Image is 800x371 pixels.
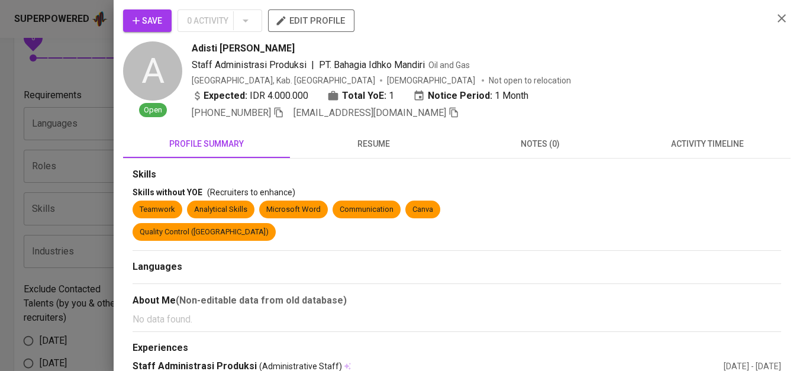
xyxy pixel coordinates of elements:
div: 1 Month [413,89,528,103]
span: Oil and Gas [428,60,470,70]
b: Expected: [204,89,247,103]
span: Save [133,14,162,28]
span: notes (0) [464,137,617,151]
span: [PHONE_NUMBER] [192,107,271,118]
div: Microsoft Word [266,204,321,215]
p: No data found. [133,312,781,327]
b: Notice Period: [428,89,492,103]
span: [DEMOGRAPHIC_DATA] [387,75,477,86]
b: (Non-editable data from old database) [176,295,347,306]
div: Languages [133,260,781,274]
button: Save [123,9,172,32]
div: IDR 4.000.000 [192,89,308,103]
div: About Me [133,293,781,308]
div: Quality Control ([GEOGRAPHIC_DATA]) [140,227,269,238]
span: Adisti [PERSON_NAME] [192,41,295,56]
div: A [123,41,182,101]
a: edit profile [268,15,354,25]
span: 1 [389,89,394,103]
div: Experiences [133,341,781,355]
div: Skills [133,168,781,182]
span: Staff Administrasi Produksi [192,59,307,70]
span: [EMAIL_ADDRESS][DOMAIN_NAME] [293,107,446,118]
div: Teamwork [140,204,175,215]
div: [GEOGRAPHIC_DATA], Kab. [GEOGRAPHIC_DATA] [192,75,375,86]
span: PT. Bahagia Idhko Mandiri [319,59,425,70]
span: profile summary [130,137,283,151]
b: Total YoE: [342,89,386,103]
p: Not open to relocation [489,75,571,86]
span: edit profile [278,13,345,28]
div: Canva [412,204,433,215]
button: edit profile [268,9,354,32]
span: | [311,58,314,72]
span: activity timeline [631,137,783,151]
div: Communication [340,204,393,215]
span: Open [139,105,167,116]
span: resume [297,137,450,151]
span: Skills without YOE [133,188,202,197]
div: Analytical Skills [194,204,247,215]
span: (Recruiters to enhance) [207,188,295,197]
